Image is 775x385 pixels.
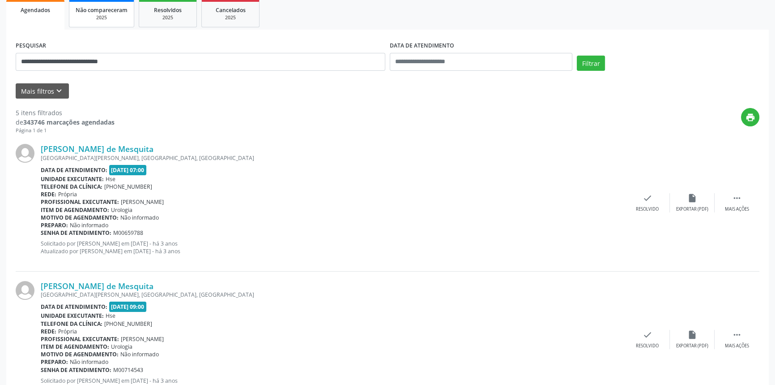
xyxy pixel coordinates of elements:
[16,83,69,99] button: Mais filtroskeyboard_arrow_down
[16,117,115,127] div: de
[41,190,56,198] b: Rede:
[76,6,128,14] span: Não compareceram
[113,229,143,237] span: M00659788
[16,144,34,163] img: img
[725,343,749,349] div: Mais ações
[41,366,111,374] b: Senha de atendimento:
[725,206,749,212] div: Mais ações
[208,14,253,21] div: 2025
[41,214,119,221] b: Motivo de agendamento:
[41,343,109,350] b: Item de agendamento:
[41,281,153,291] a: [PERSON_NAME] de Mesquita
[41,183,102,190] b: Telefone da clínica:
[41,175,104,183] b: Unidade executante:
[121,335,164,343] span: [PERSON_NAME]
[54,86,64,96] i: keyboard_arrow_down
[732,193,742,203] i: 
[154,6,182,14] span: Resolvidos
[58,190,77,198] span: Própria
[41,303,107,311] b: Data de atendimento:
[70,221,108,229] span: Não informado
[41,221,68,229] b: Preparo:
[113,366,143,374] span: M00714543
[636,206,659,212] div: Resolvido
[111,206,132,214] span: Urologia
[120,350,159,358] span: Não informado
[41,166,107,174] b: Data de atendimento:
[106,175,115,183] span: Hse
[121,198,164,206] span: [PERSON_NAME]
[41,350,119,358] b: Motivo de agendamento:
[687,193,697,203] i: insert_drive_file
[120,214,159,221] span: Não informado
[104,320,152,328] span: [PHONE_NUMBER]
[41,206,109,214] b: Item de agendamento:
[16,281,34,300] img: img
[16,127,115,134] div: Página 1 de 1
[676,206,708,212] div: Exportar (PDF)
[70,358,108,366] span: Não informado
[390,39,454,53] label: DATA DE ATENDIMENTO
[643,193,652,203] i: check
[41,198,119,206] b: Profissional executante:
[41,240,625,255] p: Solicitado por [PERSON_NAME] em [DATE] - há 3 anos Atualizado por [PERSON_NAME] em [DATE] - há 3 ...
[76,14,128,21] div: 2025
[41,358,68,366] b: Preparo:
[687,330,697,340] i: insert_drive_file
[636,343,659,349] div: Resolvido
[41,154,625,162] div: [GEOGRAPHIC_DATA][PERSON_NAME], [GEOGRAPHIC_DATA], [GEOGRAPHIC_DATA]
[41,320,102,328] b: Telefone da clínica:
[745,112,755,122] i: print
[109,165,147,175] span: [DATE] 07:00
[106,312,115,320] span: Hse
[145,14,190,21] div: 2025
[216,6,246,14] span: Cancelados
[41,144,153,154] a: [PERSON_NAME] de Mesquita
[41,229,111,237] b: Senha de atendimento:
[16,108,115,117] div: 5 itens filtrados
[41,328,56,335] b: Rede:
[41,312,104,320] b: Unidade executante:
[41,291,625,298] div: [GEOGRAPHIC_DATA][PERSON_NAME], [GEOGRAPHIC_DATA], [GEOGRAPHIC_DATA]
[109,302,147,312] span: [DATE] 09:00
[676,343,708,349] div: Exportar (PDF)
[21,6,50,14] span: Agendados
[23,118,115,126] strong: 343746 marcações agendadas
[741,108,759,126] button: print
[58,328,77,335] span: Própria
[643,330,652,340] i: check
[16,39,46,53] label: PESQUISAR
[41,335,119,343] b: Profissional executante:
[111,343,132,350] span: Urologia
[577,56,605,71] button: Filtrar
[104,183,152,190] span: [PHONE_NUMBER]
[732,330,742,340] i: 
